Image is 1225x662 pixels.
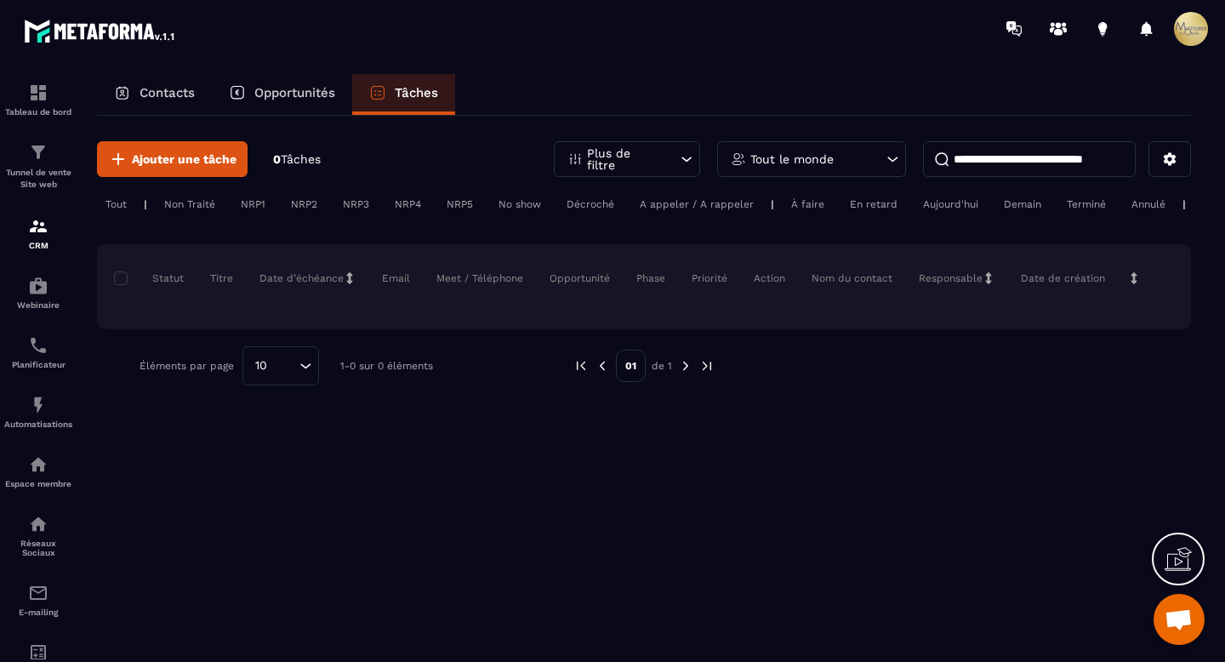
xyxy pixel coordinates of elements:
p: de 1 [652,359,672,373]
p: Planificateur [4,360,72,369]
p: Webinaire [4,300,72,310]
a: formationformationTableau de bord [4,70,72,129]
a: Tâches [352,74,455,115]
div: No show [490,194,550,214]
img: formation [28,142,48,163]
div: Tout [97,194,135,214]
div: Aujourd'hui [914,194,987,214]
a: Contacts [97,74,212,115]
div: Demain [995,194,1050,214]
p: Email [382,271,410,285]
p: Plus de filtre [587,147,662,171]
img: scheduler [28,335,48,356]
button: Ajouter une tâche [97,141,248,177]
p: CRM [4,241,72,250]
p: | [1182,198,1186,210]
p: Phase [636,271,665,285]
p: 01 [616,350,646,382]
img: automations [28,276,48,296]
div: À faire [783,194,833,214]
img: prev [595,358,610,374]
div: Search for option [242,346,319,385]
p: Opportunité [550,271,610,285]
img: prev [573,358,589,374]
img: logo [24,15,177,46]
a: formationformationCRM [4,203,72,263]
p: Opportunités [254,85,335,100]
div: NRP1 [232,194,274,214]
a: schedulerschedulerPlanificateur [4,322,72,382]
div: NRP4 [386,194,430,214]
p: Statut [118,271,184,285]
img: email [28,583,48,603]
p: Date de création [1021,271,1105,285]
p: Action [754,271,785,285]
a: Opportunités [212,74,352,115]
p: Nom du contact [812,271,892,285]
p: Date d’échéance [259,271,344,285]
p: Tâches [395,85,438,100]
p: Contacts [140,85,195,100]
p: Automatisations [4,419,72,429]
img: formation [28,216,48,237]
p: Espace membre [4,479,72,488]
div: NRP3 [334,194,378,214]
div: NRP5 [438,194,481,214]
div: Terminé [1058,194,1114,214]
span: 10 [249,357,273,375]
p: Réseaux Sociaux [4,539,72,557]
div: A appeler / A rappeler [631,194,762,214]
div: Ouvrir le chat [1154,594,1205,645]
p: Tout le monde [750,153,834,165]
div: Décroché [558,194,623,214]
p: Tableau de bord [4,107,72,117]
a: automationsautomationsEspace membre [4,442,72,501]
p: Tunnel de vente Site web [4,167,72,191]
img: next [678,358,693,374]
p: | [771,198,774,210]
div: Annulé [1123,194,1174,214]
img: automations [28,454,48,475]
span: Ajouter une tâche [132,151,236,168]
img: next [699,358,715,374]
img: automations [28,395,48,415]
input: Search for option [273,357,295,375]
p: 0 [273,151,321,168]
p: Meet / Téléphone [436,271,523,285]
p: Titre [210,271,233,285]
span: Tâches [281,152,321,166]
a: formationformationTunnel de vente Site web [4,129,72,203]
p: | [144,198,147,210]
div: Non Traité [156,194,224,214]
p: E-mailing [4,608,72,617]
a: social-networksocial-networkRéseaux Sociaux [4,501,72,570]
p: Priorité [692,271,727,285]
div: En retard [841,194,906,214]
a: automationsautomationsWebinaire [4,263,72,322]
a: emailemailE-mailing [4,570,72,630]
div: NRP2 [282,194,326,214]
p: Éléments par page [140,360,234,372]
p: Responsable [919,271,983,285]
a: automationsautomationsAutomatisations [4,382,72,442]
img: formation [28,83,48,103]
p: 1-0 sur 0 éléments [340,360,433,372]
img: social-network [28,514,48,534]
